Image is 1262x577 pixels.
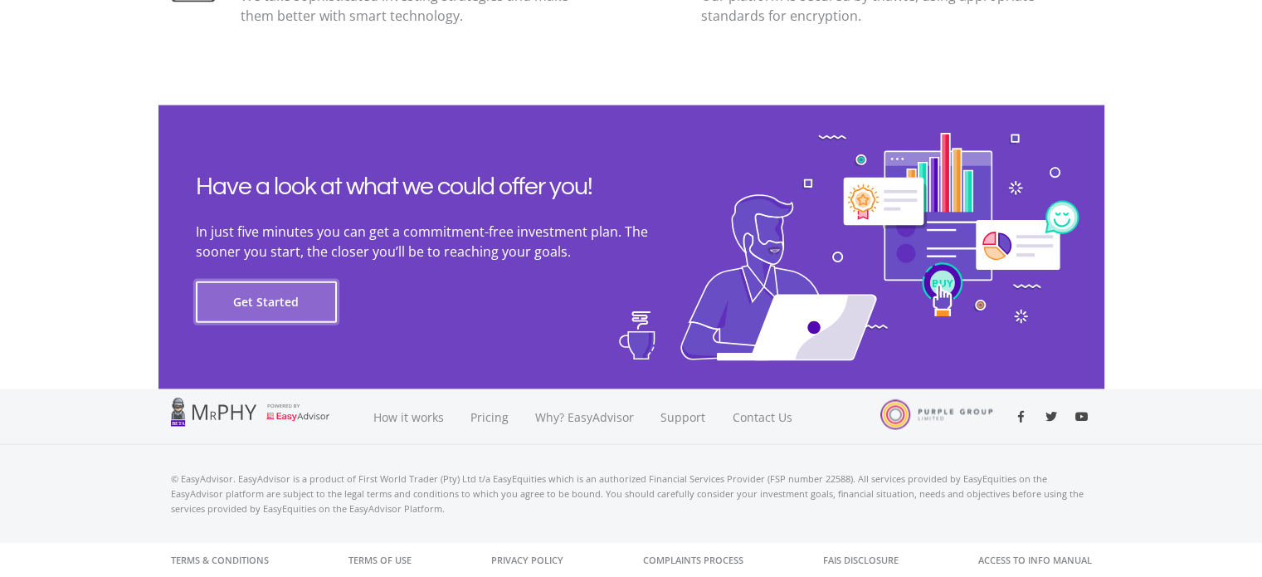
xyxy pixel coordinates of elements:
[196,172,694,202] h2: Have a look at what we could offer you!
[171,472,1092,516] p: © EasyAdvisor. EasyAdvisor is a product of First World Trader (Pty) Ltd t/a EasyEquities which is...
[457,389,522,445] a: Pricing
[719,389,807,445] a: Contact Us
[522,389,647,445] a: Why? EasyAdvisor
[647,389,719,445] a: Support
[360,389,457,445] a: How it works
[196,222,694,262] p: In just five minutes you can get a commitment-free investment plan. The sooner you start, the clo...
[196,281,337,323] button: Get Started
